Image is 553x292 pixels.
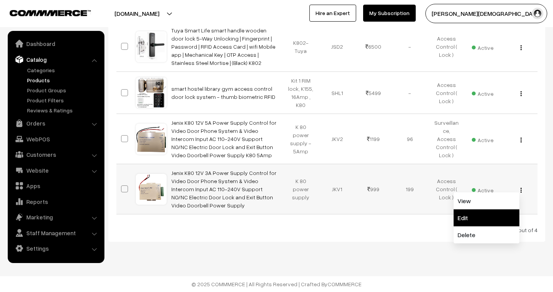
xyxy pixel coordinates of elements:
a: Apps [10,179,102,193]
a: Reports [10,195,102,209]
span: Active [472,134,493,144]
button: [DOMAIN_NAME] [87,4,186,23]
td: Access Control ( Lock ) [428,72,464,114]
td: 1199 [355,114,392,164]
td: - [392,22,428,72]
img: Menu [521,45,522,50]
a: Customers [10,148,102,161]
a: COMMMERCE [10,8,77,17]
a: Marketing [10,210,102,224]
td: K 80 power supply [283,164,319,214]
span: Active [472,88,493,98]
img: Menu [521,91,522,96]
a: Edit [454,209,519,226]
a: Catalog [10,53,102,66]
a: My Subscription [363,5,416,22]
a: WebPOS [10,132,102,146]
a: smart hostel library gym access control door lock system - thumb biometric RFID [171,85,275,100]
span: Active [472,42,493,52]
div: Currently viewing 1-4 out of 4 [116,226,538,234]
img: Menu [521,138,522,143]
a: Product Filters [25,96,102,104]
td: JKV1 [319,164,355,214]
td: Surveillance, Access Control ( Lock ) [428,114,464,164]
td: - [392,72,428,114]
a: COMMMERCE [328,281,362,287]
a: Tuya Smart Life smart handle wooden door lock 5-Way Unlocking | Fingerprint | Password | RFID Acc... [171,27,275,66]
td: Access Control ( Lock ) [428,164,464,214]
td: K 80 power supply - 5Amp [283,114,319,164]
td: Access Control ( Lock ) [428,22,464,72]
a: Orders [10,116,102,130]
img: user [532,8,543,19]
a: Website [10,163,102,177]
a: View [454,192,519,209]
button: [PERSON_NAME][DEMOGRAPHIC_DATA] [425,4,547,23]
td: 6500 [355,22,392,72]
td: SHL1 [319,72,355,114]
a: Staff Management [10,226,102,240]
a: Product Groups [25,86,102,94]
span: Active [472,184,493,194]
a: Settings [10,241,102,255]
td: 96 [392,114,428,164]
a: Reviews & Ratings [25,106,102,114]
a: Categories [25,66,102,74]
td: K802- Tuya [283,22,319,72]
td: JSD2 [319,22,355,72]
a: Jenix K80 12V 3A Power Supply Control for Video Door Phone System & Video Intercom Input AC 110-2... [171,170,276,209]
a: Jenix K80 12V 5A Power Supply Control for Video Door Phone System & Video Intercom Input AC 110-2... [171,119,276,158]
td: 199 [392,164,428,214]
td: 5499 [355,72,392,114]
img: COMMMERCE [10,10,91,16]
a: Hire an Expert [309,5,356,22]
a: Dashboard [10,37,102,51]
img: Menu [521,188,522,193]
td: 999 [355,164,392,214]
a: Delete [454,226,519,243]
td: JKV2 [319,114,355,164]
td: Kit 1 RIM lock, K155, 16Amp , K80 [283,72,319,114]
a: Products [25,76,102,84]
